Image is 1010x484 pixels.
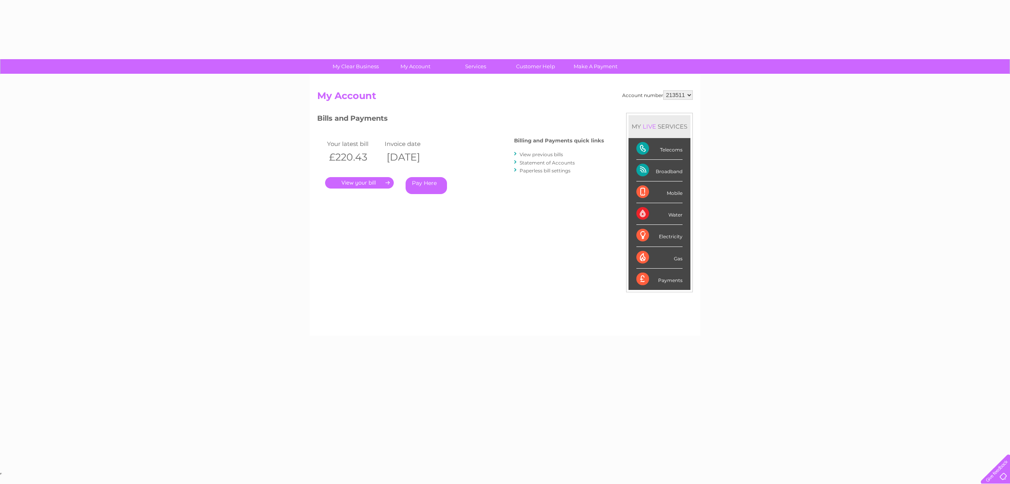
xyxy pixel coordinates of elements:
[636,225,683,247] div: Electricity
[636,138,683,160] div: Telecoms
[383,59,448,74] a: My Account
[514,138,604,144] h4: Billing and Payments quick links
[383,138,440,149] td: Invoice date
[563,59,628,74] a: Make A Payment
[317,113,604,127] h3: Bills and Payments
[520,151,563,157] a: View previous bills
[636,269,683,290] div: Payments
[636,160,683,181] div: Broadband
[622,90,693,100] div: Account number
[323,59,388,74] a: My Clear Business
[406,177,447,194] a: Pay Here
[317,90,693,105] h2: My Account
[636,181,683,203] div: Mobile
[325,149,383,165] th: £220.43
[641,123,658,130] div: LIVE
[383,149,440,165] th: [DATE]
[636,203,683,225] div: Water
[520,160,575,166] a: Statement of Accounts
[325,138,383,149] td: Your latest bill
[520,168,570,174] a: Paperless bill settings
[628,115,690,138] div: MY SERVICES
[443,59,508,74] a: Services
[503,59,568,74] a: Customer Help
[636,247,683,269] div: Gas
[325,177,394,189] a: .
